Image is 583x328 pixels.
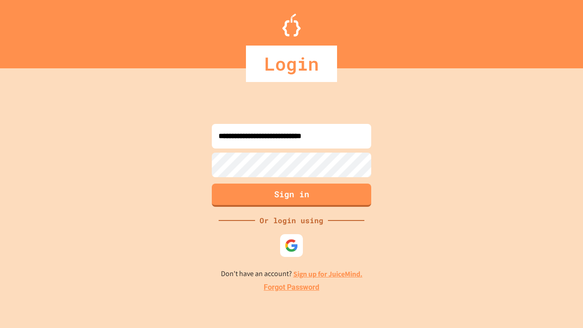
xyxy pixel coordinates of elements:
a: Sign up for JuiceMind. [293,269,363,279]
iframe: chat widget [545,292,574,319]
iframe: chat widget [507,252,574,291]
a: Forgot Password [264,282,319,293]
div: Or login using [255,215,328,226]
img: google-icon.svg [285,239,298,252]
button: Sign in [212,184,371,207]
p: Don't have an account? [221,268,363,280]
img: Logo.svg [282,14,301,36]
div: Login [246,46,337,82]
